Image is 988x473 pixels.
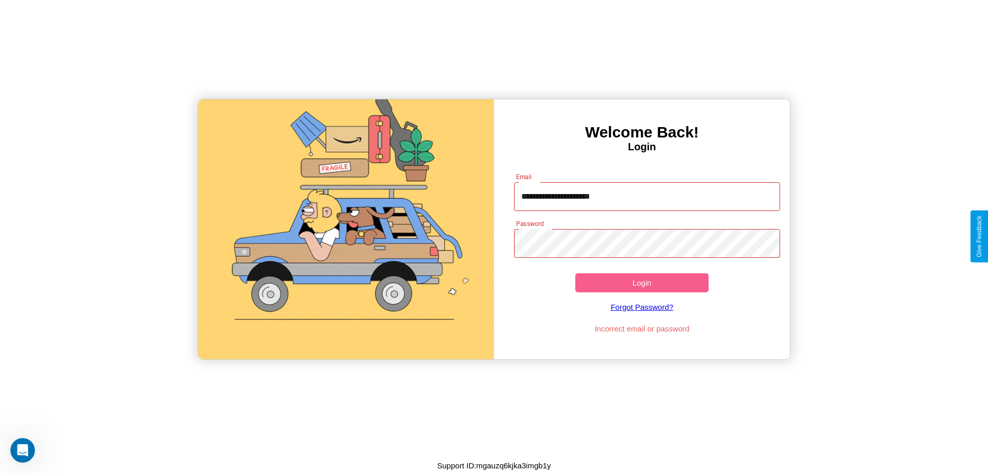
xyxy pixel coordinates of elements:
h3: Welcome Back! [494,124,790,141]
label: Email [516,172,532,181]
a: Forgot Password? [509,292,775,322]
label: Password [516,219,543,228]
iframe: Intercom live chat [10,438,35,463]
p: Incorrect email or password [509,322,775,336]
p: Support ID: mgauzq6kjka3imgb1y [437,459,551,472]
h4: Login [494,141,790,153]
div: Give Feedback [976,216,983,257]
img: gif [198,99,494,359]
button: Login [575,273,709,292]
